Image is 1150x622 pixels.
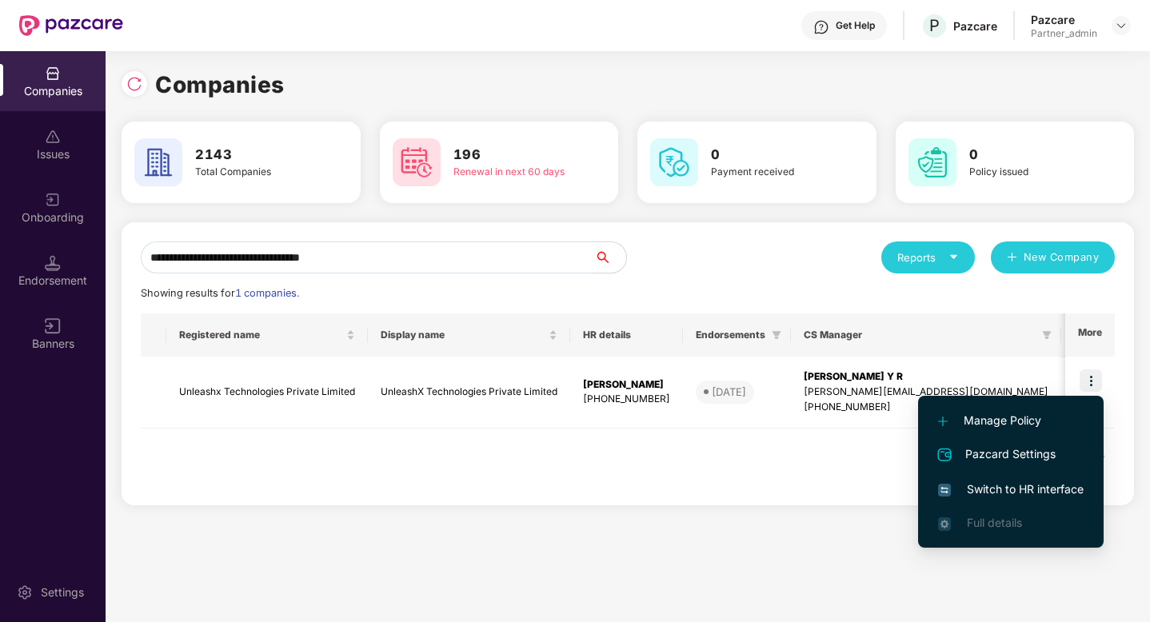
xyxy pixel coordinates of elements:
img: svg+xml;base64,PHN2ZyB4bWxucz0iaHR0cDovL3d3dy53My5vcmcvMjAwMC9zdmciIHdpZHRoPSI2MCIgaGVpZ2h0PSI2MC... [908,138,956,186]
span: filter [769,325,785,345]
div: Policy issued [969,165,1088,180]
img: svg+xml;base64,PHN2ZyBpZD0iRHJvcGRvd24tMzJ4MzIiIHhtbG5zPSJodHRwOi8vd3d3LnczLm9yZy8yMDAwL3N2ZyIgd2... [1115,19,1128,32]
div: Pazcare [953,18,997,34]
span: Endorsements [696,329,765,341]
div: [PERSON_NAME] [583,377,670,393]
img: svg+xml;base64,PHN2ZyB4bWxucz0iaHR0cDovL3d3dy53My5vcmcvMjAwMC9zdmciIHdpZHRoPSIxNiIgaGVpZ2h0PSIxNi... [938,484,951,496]
img: svg+xml;base64,PHN2ZyBpZD0iU2V0dGluZy0yMHgyMCIgeG1sbnM9Imh0dHA6Ly93d3cudzMub3JnLzIwMDAvc3ZnIiB3aW... [17,584,33,600]
span: Pazcard Settings [938,445,1084,465]
img: svg+xml;base64,PHN2ZyB4bWxucz0iaHR0cDovL3d3dy53My5vcmcvMjAwMC9zdmciIHdpZHRoPSI2MCIgaGVpZ2h0PSI2MC... [650,138,698,186]
span: Full details [967,516,1022,529]
span: plus [1007,252,1017,265]
span: filter [1042,330,1052,340]
div: Renewal in next 60 days [453,165,573,180]
button: plusNew Company [991,241,1115,273]
h3: 0 [711,145,830,165]
div: Payment received [711,165,830,180]
div: [DATE] [712,384,746,400]
h1: Companies [155,67,285,102]
img: New Pazcare Logo [19,15,123,36]
span: filter [1039,325,1055,345]
div: Get Help [836,19,875,32]
span: New Company [1024,249,1100,265]
td: Unleashx Technologies Private Limited [166,357,368,429]
th: HR details [570,313,683,357]
span: caret-down [948,252,959,262]
div: Pazcare [1031,12,1097,27]
img: svg+xml;base64,PHN2ZyB4bWxucz0iaHR0cDovL3d3dy53My5vcmcvMjAwMC9zdmciIHdpZHRoPSI2MCIgaGVpZ2h0PSI2MC... [134,138,182,186]
div: [PERSON_NAME] Y R [804,369,1048,385]
img: svg+xml;base64,PHN2ZyBpZD0iQ29tcGFuaWVzIiB4bWxucz0iaHR0cDovL3d3dy53My5vcmcvMjAwMC9zdmciIHdpZHRoPS... [45,66,61,82]
img: svg+xml;base64,PHN2ZyB4bWxucz0iaHR0cDovL3d3dy53My5vcmcvMjAwMC9zdmciIHdpZHRoPSIxNi4zNjMiIGhlaWdodD... [938,517,951,530]
img: svg+xml;base64,PHN2ZyBpZD0iUmVsb2FkLTMyeDMyIiB4bWxucz0iaHR0cDovL3d3dy53My5vcmcvMjAwMC9zdmciIHdpZH... [126,76,142,92]
th: More [1065,313,1115,357]
img: svg+xml;base64,PHN2ZyB4bWxucz0iaHR0cDovL3d3dy53My5vcmcvMjAwMC9zdmciIHdpZHRoPSI2MCIgaGVpZ2h0PSI2MC... [393,138,441,186]
h3: 2143 [195,145,314,165]
img: icon [1080,369,1102,392]
span: Showing results for [141,287,299,299]
div: [PHONE_NUMBER] [583,392,670,407]
td: UnleashX Technologies Private Limited [368,357,570,429]
div: Total Companies [195,165,314,180]
th: Display name [368,313,570,357]
img: svg+xml;base64,PHN2ZyB4bWxucz0iaHR0cDovL3d3dy53My5vcmcvMjAwMC9zdmciIHdpZHRoPSIxMi4yMDEiIGhlaWdodD... [938,417,948,426]
h3: 196 [453,145,573,165]
span: search [593,251,626,264]
span: Switch to HR interface [938,480,1084,498]
img: svg+xml;base64,PHN2ZyBpZD0iSXNzdWVzX2Rpc2FibGVkIiB4bWxucz0iaHR0cDovL3d3dy53My5vcmcvMjAwMC9zdmciIH... [45,129,61,145]
span: P [929,16,940,35]
div: Settings [36,584,89,600]
button: search [593,241,627,273]
span: Display name [381,329,545,341]
span: CS Manager [804,329,1036,341]
th: Registered name [166,313,368,357]
img: svg+xml;base64,PHN2ZyB4bWxucz0iaHR0cDovL3d3dy53My5vcmcvMjAwMC9zdmciIHdpZHRoPSIyNCIgaGVpZ2h0PSIyNC... [935,445,954,465]
img: svg+xml;base64,PHN2ZyB3aWR0aD0iMjAiIGhlaWdodD0iMjAiIHZpZXdCb3g9IjAgMCAyMCAyMCIgZmlsbD0ibm9uZSIgeG... [45,192,61,208]
img: svg+xml;base64,PHN2ZyBpZD0iSGVscC0zMngzMiIgeG1sbnM9Imh0dHA6Ly93d3cudzMub3JnLzIwMDAvc3ZnIiB3aWR0aD... [813,19,829,35]
div: [PHONE_NUMBER] [804,400,1048,415]
div: [PERSON_NAME][EMAIL_ADDRESS][DOMAIN_NAME] [804,385,1048,400]
span: filter [772,330,781,340]
span: Registered name [179,329,343,341]
img: svg+xml;base64,PHN2ZyB3aWR0aD0iMTYiIGhlaWdodD0iMTYiIHZpZXdCb3g9IjAgMCAxNiAxNiIgZmlsbD0ibm9uZSIgeG... [45,318,61,334]
div: Partner_admin [1031,27,1097,40]
img: svg+xml;base64,PHN2ZyB3aWR0aD0iMTQuNSIgaGVpZ2h0PSIxNC41IiB2aWV3Qm94PSIwIDAgMTYgMTYiIGZpbGw9Im5vbm... [45,255,61,271]
span: 1 companies. [235,287,299,299]
span: Manage Policy [938,412,1084,429]
h3: 0 [969,145,1088,165]
div: Reports [897,249,959,265]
